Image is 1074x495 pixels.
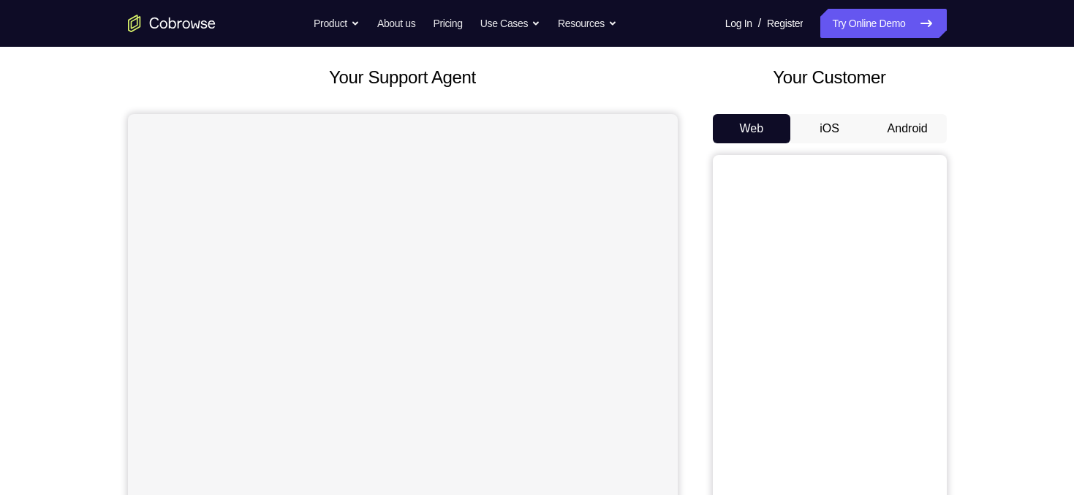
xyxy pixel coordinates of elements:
[713,114,791,143] button: Web
[377,9,415,38] a: About us
[767,9,803,38] a: Register
[790,114,869,143] button: iOS
[128,64,678,91] h2: Your Support Agent
[480,9,540,38] button: Use Cases
[433,9,462,38] a: Pricing
[314,9,360,38] button: Product
[558,9,617,38] button: Resources
[725,9,752,38] a: Log In
[820,9,946,38] a: Try Online Demo
[758,15,761,32] span: /
[869,114,947,143] button: Android
[713,64,947,91] h2: Your Customer
[128,15,216,32] a: Go to the home page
